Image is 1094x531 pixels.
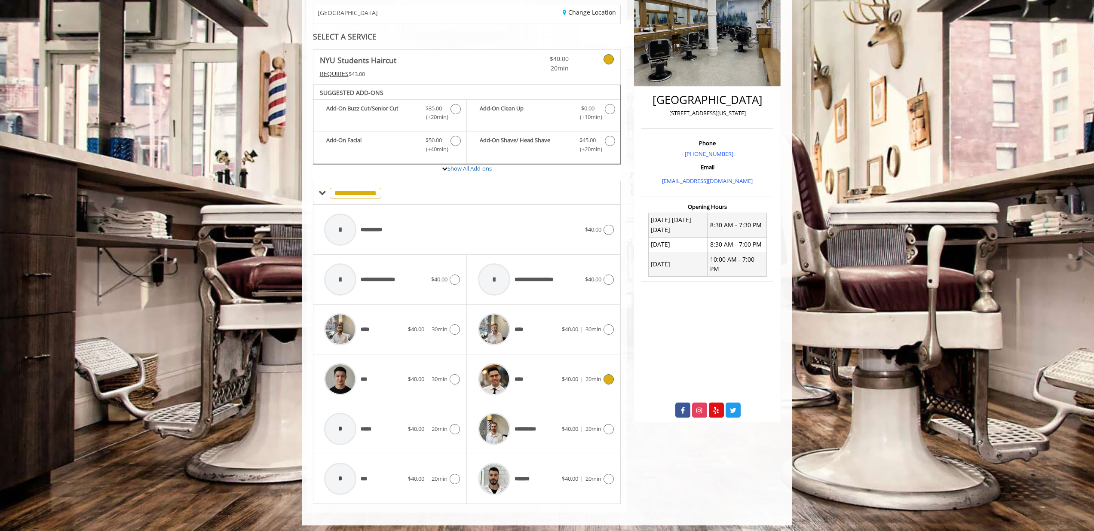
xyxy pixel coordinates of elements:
span: $40.00 [585,275,601,283]
span: 30min [585,325,601,333]
span: | [580,375,583,383]
span: 20min [585,425,601,433]
a: Show All Add-ons [447,165,492,172]
span: $40.00 [431,275,447,283]
span: $40.00 [408,475,424,482]
td: 8:30 AM - 7:00 PM [708,237,767,252]
b: Add-On Facial [326,136,417,154]
span: $40.00 [408,325,424,333]
span: $40.00 [585,226,601,233]
span: 20min [432,475,447,482]
p: [STREET_ADDRESS][US_STATE] [644,109,771,118]
td: 8:30 AM - 7:30 PM [708,213,767,237]
a: Change Location [563,8,616,16]
label: Add-On Clean Up [471,104,616,124]
span: $40.00 [408,375,424,383]
b: NYU Students Haircut [320,54,396,66]
span: (+40min ) [421,145,446,154]
span: | [580,475,583,482]
h2: [GEOGRAPHIC_DATA] [644,94,771,106]
span: 20min [432,425,447,433]
span: $40.00 [562,375,578,383]
span: $40.00 [408,425,424,433]
span: (+20min ) [421,113,446,122]
h3: Phone [644,140,771,146]
span: (+20min ) [575,145,600,154]
h3: Opening Hours [641,204,773,210]
span: $40.00 [562,425,578,433]
span: 30min [432,375,447,383]
label: Add-On Shave/ Head Shave [471,136,616,156]
td: [DATE] [648,237,708,252]
span: | [580,425,583,433]
a: [EMAIL_ADDRESS][DOMAIN_NAME] [662,177,753,185]
td: [DATE] [648,252,708,277]
label: Add-On Facial [318,136,462,156]
div: SELECT A SERVICE [313,33,621,41]
td: 10:00 AM - 7:00 PM [708,252,767,277]
span: 20min [518,64,569,73]
b: Add-On Buzz Cut/Senior Cut [326,104,417,122]
span: $40.00 [518,54,569,64]
span: $45.00 [579,136,596,145]
b: Add-On Shave/ Head Shave [480,136,571,154]
b: Add-On Clean Up [480,104,571,122]
div: NYU Students Haircut Add-onS [313,85,621,165]
span: $40.00 [562,325,578,333]
span: | [426,375,429,383]
td: [DATE] [DATE] [DATE] [648,213,708,237]
span: $0.00 [581,104,594,113]
span: [GEOGRAPHIC_DATA] [318,9,378,16]
label: Add-On Buzz Cut/Senior Cut [318,104,462,124]
h3: Email [644,164,771,170]
span: | [426,425,429,433]
span: | [426,475,429,482]
a: + [PHONE_NUMBER]. [680,150,735,158]
span: | [426,325,429,333]
span: 20min [585,375,601,383]
span: $35.00 [426,104,442,113]
span: 30min [432,325,447,333]
span: 20min [585,475,601,482]
span: This service needs some Advance to be paid before we block your appointment [320,70,349,78]
span: $50.00 [426,136,442,145]
span: $40.00 [562,475,578,482]
div: $43.00 [320,69,493,79]
span: (+10min ) [575,113,600,122]
span: | [580,325,583,333]
b: SUGGESTED ADD-ONS [320,88,383,97]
